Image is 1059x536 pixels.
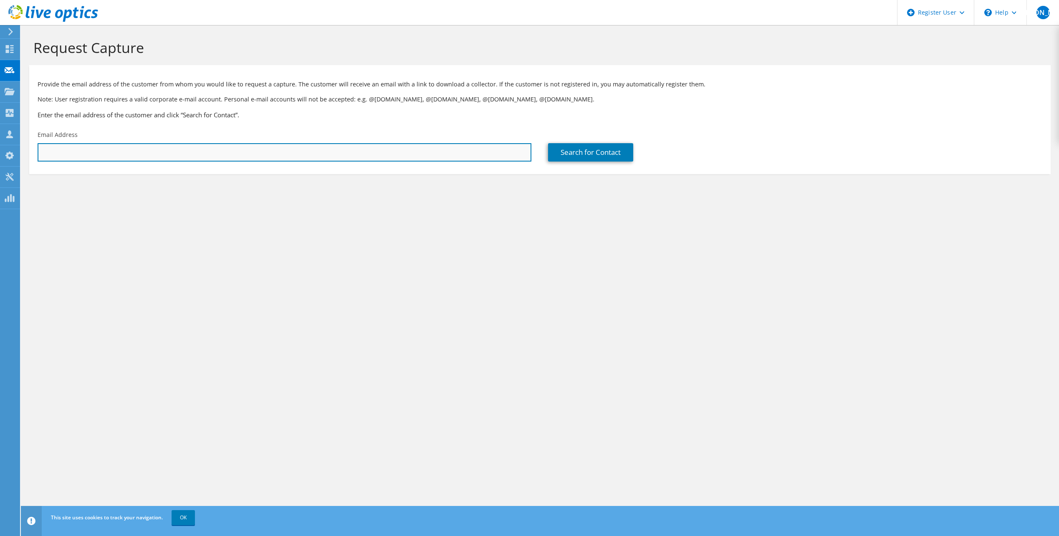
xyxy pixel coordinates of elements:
[172,510,195,525] a: OK
[984,9,992,16] svg: \n
[38,95,1042,104] p: Note: User registration requires a valid corporate e-mail account. Personal e-mail accounts will ...
[51,514,163,521] span: This site uses cookies to track your navigation.
[1036,6,1050,19] span: [PERSON_NAME]
[38,110,1042,119] h3: Enter the email address of the customer and click “Search for Contact”.
[548,143,633,162] a: Search for Contact
[38,80,1042,89] p: Provide the email address of the customer from whom you would like to request a capture. The cust...
[33,39,1042,56] h1: Request Capture
[38,131,78,139] label: Email Address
